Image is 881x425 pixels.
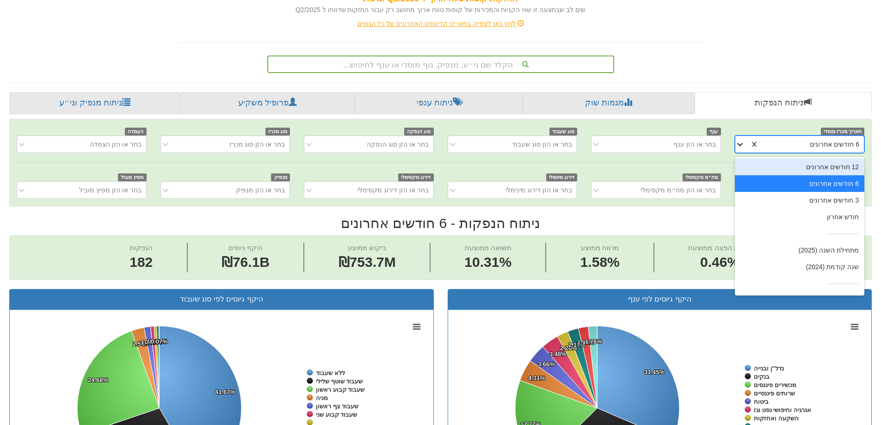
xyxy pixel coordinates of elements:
[707,128,721,136] span: ענף
[265,128,290,136] span: סוג מכרז
[149,338,166,345] tspan: 0.45%
[560,345,577,351] tspan: 2.20%
[348,244,387,252] span: ביקוש ממוצע
[398,173,434,181] span: דירוג מקסימלי
[735,192,864,209] div: 3 חודשים אחרונים
[577,339,594,346] tspan: 1.94%
[9,216,872,231] h2: ניתוח הנפקות - 6 חודשים אחרונים
[151,338,168,345] tspan: 0.07%
[316,369,345,376] tspan: ללא שעבוד
[735,275,864,292] div: ---------------
[688,253,751,272] span: 0.46%
[523,92,694,114] a: מגמות שוק
[754,373,770,380] tspan: בנקים
[688,244,751,252] span: עמלת הפצה ממוצעת
[735,259,864,275] div: שנה קודמת (2024)
[229,140,285,149] div: בחר או הזן סוג מכרז
[17,294,426,305] div: היקף גיוסים לפי סוג שעבוד
[339,254,396,270] span: ₪753.7M
[754,407,811,413] tspan: אנרגיה וחיפושי נפט וגז
[316,402,359,409] tspan: שעבוד צף ראשון
[90,140,142,149] div: בחר או הזן הצמדה
[316,377,363,384] tspan: שעבוד שוטף שלילי
[538,361,555,368] tspan: 3.66%
[528,375,545,382] tspan: 4.31%
[821,128,864,136] span: תאריך מכרז מוסדי
[683,173,721,181] span: מח״מ מקסימלי
[129,244,153,252] span: הנפקות
[735,159,864,175] div: 12 חודשים אחרונים
[141,339,158,346] tspan: 1.26%
[145,339,162,345] tspan: 0.69%
[125,128,147,136] span: הצמדה
[512,140,572,149] div: בחר או הזן סוג שעבוד
[735,175,864,192] div: 6 חודשים אחרונים
[735,242,864,259] div: מתחילת השנה (2025)
[735,225,864,242] div: ---------------
[568,341,585,348] tspan: 2.17%
[236,185,285,195] div: בחר או הזן מנפיק
[641,185,716,195] div: בחר או הזן מח״מ מקסימלי
[316,386,365,393] tspan: שעבוד קבוע ראשון
[754,382,796,388] tspan: מכשירים פיננסים
[316,411,357,418] tspan: שעבוד קבוע שני
[505,185,572,195] div: בחר או הזן דירוג מינימלי
[177,5,704,14] div: שים לב שבתצוגה זו שווי הקניות והמכירות של קופות טווח ארוך מחושב רק עבור החזקות שדווחו ל Q2/2025
[549,351,567,357] tspan: 3.48%
[118,173,147,181] span: מפיץ מוביל
[79,185,142,195] div: בחר או הזן מפיץ מוביל
[455,294,865,305] div: היקף גיוסים לפי ענף
[355,92,523,114] a: ניתוח ענפי
[367,140,429,149] div: בחר או הזן סוג הנפקה
[129,253,153,272] span: 182
[549,128,578,136] span: סוג שעבוד
[88,376,109,383] tspan: 24.68%
[464,253,511,272] span: 10.31%
[673,140,716,149] div: בחר או הזן ענף
[754,390,795,397] tspan: שרותים פיננסיים
[465,244,511,252] span: תשואה ממוצעת
[695,92,872,114] a: ניתוח הנפקות
[9,92,180,114] a: ניתוח מנפיק וני״ע
[268,56,613,72] div: הקלד שם ני״ע, מנפיק, גוף מוסדי או ענף לחיפוש...
[133,340,150,347] tspan: 2.54%
[644,369,665,376] tspan: 31.45%
[316,394,328,401] tspan: מניה
[357,185,429,195] div: בחר או הזן דירוג מקסימלי
[580,253,620,272] span: 1.58%
[585,338,602,345] tspan: 1.76%
[215,388,236,395] tspan: 41.67%
[404,128,434,136] span: סוג הנפקה
[735,209,864,225] div: חודש אחרון
[180,92,354,114] a: פרופיל משקיע
[228,244,263,252] span: היקף גיוסים
[754,415,799,422] tspan: השקעה ואחזקות
[170,19,711,28] div: לחץ כאן לצפייה בתאריכי הדיווחים האחרונים של כל הגופים
[735,292,864,308] div: כל ההנפקות
[754,365,784,372] tspan: נדל"ן ובנייה
[810,140,859,149] div: 6 חודשים אחרונים
[148,338,165,345] tspan: 0.51%
[271,173,290,181] span: מנפיק
[581,244,619,252] span: מרווח ממוצע
[754,398,769,405] tspan: ביטוח
[546,173,578,181] span: דירוג מינימלי
[222,254,270,270] span: ₪76.1B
